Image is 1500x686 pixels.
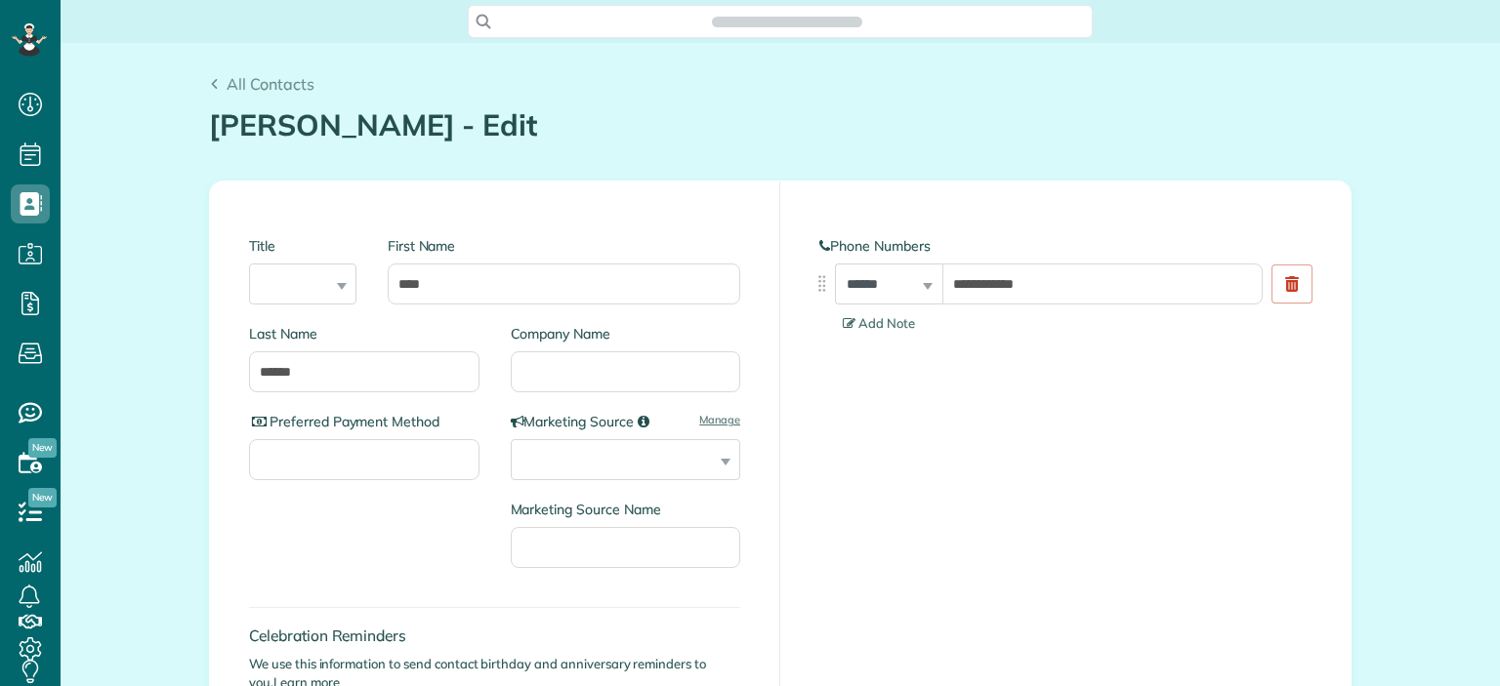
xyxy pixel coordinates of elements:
[819,236,1312,256] label: Phone Numbers
[209,109,1352,141] h1: [PERSON_NAME] - Edit
[249,627,740,644] h4: Celebration Reminders
[249,412,479,431] label: Preferred Payment Method
[843,315,915,331] span: Add Note
[699,412,740,427] a: Manage
[388,236,740,256] label: First Name
[511,500,741,519] label: Marketing Source Name
[28,488,57,507] span: New
[209,72,314,96] a: All Contacts
[812,273,832,294] img: drag_indicator-119b368615184ecde3eda3c64c821f6cf29d3e2b97b89ee44bc31753036683e5.png
[511,324,741,343] label: Company Name
[731,12,842,31] span: Search ZenMaid…
[227,74,314,94] span: All Contacts
[28,438,57,458] span: New
[511,412,741,431] label: Marketing Source
[249,324,479,343] label: Last Name
[249,236,356,256] label: Title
